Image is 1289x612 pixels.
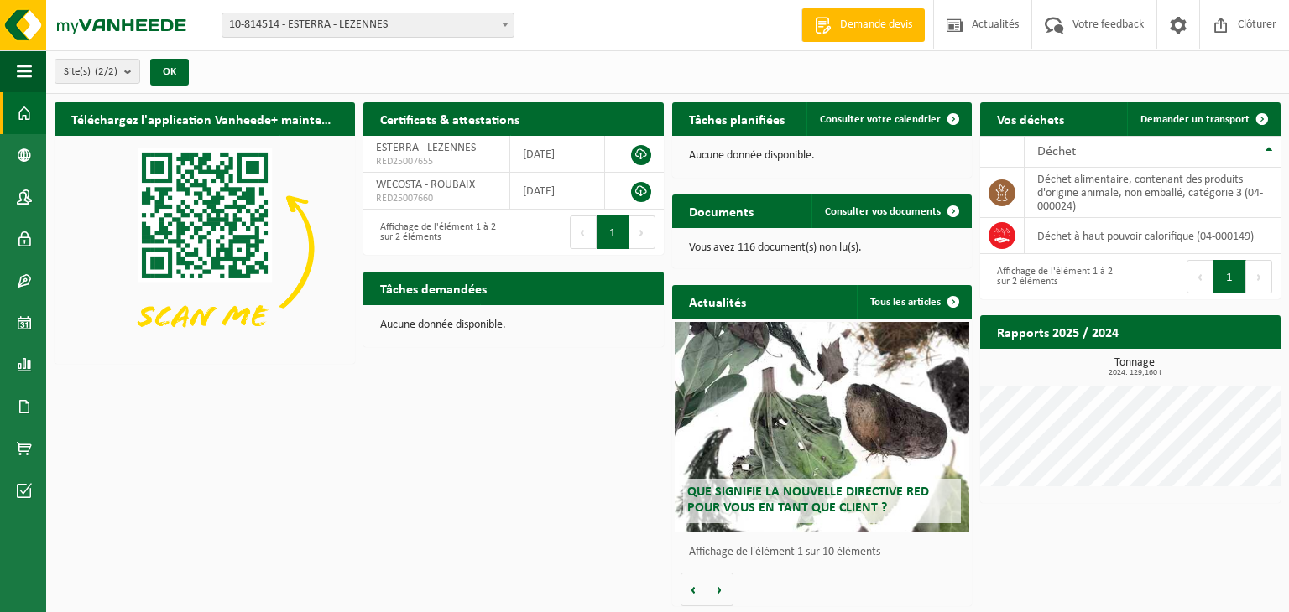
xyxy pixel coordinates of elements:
[1140,114,1250,125] span: Demander un transport
[95,66,117,77] count: (2/2)
[222,13,514,38] span: 10-814514 - ESTERRA - LEZENNES
[689,242,956,254] p: Vous avez 116 document(s) non lu(s).
[857,285,970,319] a: Tous les articles
[980,315,1135,348] h2: Rapports 2025 / 2024
[380,319,647,331] p: Aucune donnée disponible.
[1025,168,1281,218] td: déchet alimentaire, contenant des produits d'origine animale, non emballé, catégorie 3 (04-000024)
[672,194,770,227] h2: Documents
[820,114,941,125] span: Consulter votre calendrier
[363,102,536,135] h2: Certificats & attestations
[376,155,497,169] span: RED25007655
[1187,260,1213,293] button: Previous
[510,136,605,173] td: [DATE]
[980,102,1081,135] h2: Vos déchets
[811,194,970,228] a: Consulter vos documents
[55,59,140,84] button: Site(s)(2/2)
[1025,218,1281,254] td: déchet à haut pouvoir calorifique (04-000149)
[222,13,514,37] span: 10-814514 - ESTERRA - LEZENNES
[989,258,1122,295] div: Affichage de l'élément 1 à 2 sur 2 éléments
[629,215,655,249] button: Next
[989,369,1281,377] span: 2024: 129,160 t
[510,173,605,210] td: [DATE]
[363,272,504,304] h2: Tâches demandées
[376,142,476,154] span: ESTERRA - LEZENNES
[836,17,916,34] span: Demande devis
[150,59,189,86] button: OK
[376,192,497,205] span: RED25007660
[372,214,505,251] div: Affichage de l'élément 1 à 2 sur 2 éléments
[1037,145,1076,158] span: Déchet
[689,150,956,162] p: Aucune donnée disponible.
[689,547,964,558] p: Affichage de l'élément 1 sur 10 éléments
[1127,102,1279,136] a: Demander un transport
[687,485,929,515] span: Que signifie la nouvelle directive RED pour vous en tant que client ?
[707,573,733,606] button: Volgende
[376,179,475,191] span: WECOSTA - ROUBAIX
[597,215,629,249] button: 1
[672,102,801,135] h2: Tâches planifiées
[55,102,355,135] h2: Téléchargez l'application Vanheede+ maintenant!
[825,206,941,217] span: Consulter vos documents
[1213,260,1246,293] button: 1
[681,573,707,606] button: Vorige
[1246,260,1272,293] button: Next
[801,8,925,42] a: Demande devis
[806,102,970,136] a: Consulter votre calendrier
[675,322,969,532] a: Que signifie la nouvelle directive RED pour vous en tant que client ?
[570,215,597,249] button: Previous
[989,357,1281,377] h3: Tonnage
[64,60,117,85] span: Site(s)
[1135,348,1279,381] a: Consulter les rapports
[672,285,763,318] h2: Actualités
[55,136,355,360] img: Download de VHEPlus App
